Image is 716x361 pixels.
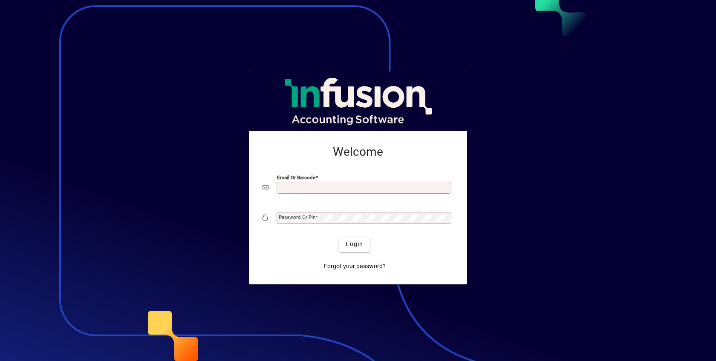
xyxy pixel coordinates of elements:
mat-label: Password or Pin [279,214,315,220]
span: Login [346,240,363,249]
a: Forgot your password? [320,259,389,274]
h2: Welcome [263,145,453,159]
mat-label: Email or Barcode [277,174,315,180]
span: Forgot your password? [324,262,386,271]
button: Login [339,237,370,252]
